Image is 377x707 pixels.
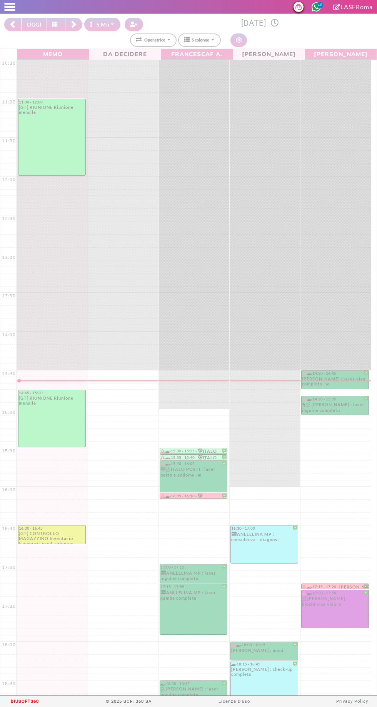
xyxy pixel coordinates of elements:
[317,2,323,8] span: 48
[19,50,87,58] span: Memo
[198,449,203,454] i: Categoria cliente: Diamante
[160,449,165,453] i: Il cliente ha degli insoluti
[198,494,235,499] div: [PERSON_NAME] : controllo spalle/schiena
[0,642,17,647] div: 18:00
[302,371,306,375] i: Il cliente ha degli insoluti
[302,371,369,376] div: 14:30 - 14:45
[0,99,17,105] div: 11:00
[160,467,165,472] i: Categoria cliente: Diamante
[231,667,297,679] div: [PERSON_NAME] : check-up completo
[19,531,85,544] div: [GT] CONTROLLO MAGAZZINO Inventario (compresi prod. cabina e consumabili) con controllo differenz...
[333,3,373,10] a: LASERoma
[160,467,227,480] div: ITALO POSTI : laser petto e addome -m
[19,395,85,405] div: [GT] RIUNIONE Riunione mensile
[231,531,297,544] div: ANLLELINA MP : consulenza - diagnosi
[21,18,47,31] button: OGGI
[160,455,198,459] div: 15:35 - 15:40
[0,216,17,221] div: 12:30
[235,50,303,58] span: [PERSON_NAME]
[307,50,375,58] span: [PERSON_NAME]
[160,570,167,576] i: Categoria cliente: Nuovo
[160,494,198,498] div: 16:05 - 16:10
[231,526,297,530] div: 16:30 - 17:00
[19,105,85,115] div: [GT] RIUNIONE Riunione mensile
[0,177,17,182] div: 12:00
[231,643,235,647] i: Il cliente ha degli insoluti
[306,402,312,408] img: PERCORSO
[0,138,17,143] div: 11:30
[302,596,369,609] div: [PERSON_NAME] : biochimica viso m
[302,596,307,602] img: PERCORSO
[160,461,227,466] div: 15:40 - 16:05
[0,255,17,260] div: 13:00
[19,390,85,395] div: 14:45 - 15:30
[163,50,231,58] span: FrancescaF A.
[0,681,17,686] div: 18:30
[19,526,85,530] div: 16:30 - 16:45
[160,449,198,453] div: 15:30 - 15:35
[160,584,227,589] div: 17:15 - 17:55
[231,648,297,655] div: [PERSON_NAME] : mani
[160,589,227,602] div: ANLLELINA MP : laser gambe complete
[0,60,17,66] div: 10:30
[198,455,203,460] i: Categoria cliente: Diamante
[231,642,297,647] div: 18:00 - 18:15
[198,494,203,499] i: Categoria cliente: Diamante
[160,687,166,692] img: PERCORSO
[231,662,297,666] div: 18:15 - 18:45
[302,402,369,415] div: [PERSON_NAME] : laser inguine completo
[0,448,17,454] div: 15:30
[302,584,340,589] div: 17:15 - 17:20
[0,371,17,376] div: 14:30
[198,449,227,454] div: ITALO POSTI : rasatura zona
[0,293,17,298] div: 13:30
[160,494,165,498] i: Il cliente ha degli insoluti
[302,376,369,389] div: [PERSON_NAME] : laser viso completo -w
[160,462,165,465] i: Il cliente ha degli insoluti
[302,397,306,401] i: Il cliente ha degli insoluti
[91,50,159,58] span: Da Decidere
[198,455,227,460] div: ITALO POSTI : rasatura zona
[160,589,167,595] i: Categoria cliente: Nuovo
[0,526,17,531] div: 16:30
[339,584,377,589] div: [PERSON_NAME] : controllo viso
[0,604,17,609] div: 17:30
[147,18,373,28] h3: [DATE]
[0,332,17,337] div: 14:00
[160,565,227,569] div: 17:00 - 17:15
[160,455,165,459] i: Il cliente ha degli insoluti
[302,591,306,595] i: Il cliente ha degli insoluti
[302,590,369,595] div: 17:20 - 17:50
[0,410,17,415] div: 15:00
[19,100,85,104] div: 11:00 - 12:00
[336,699,368,704] a: Privacy Policy
[160,570,227,583] div: ANLLELINA MP : laser inguine completo
[231,531,237,537] i: Categoria cliente: Nuovo
[160,681,227,686] div: 18:30 - 18:45
[160,686,227,699] div: [PERSON_NAME] : laser inguine completo
[0,565,17,570] div: 17:00
[333,4,340,10] i: Clicca per andare alla pagina di firma
[125,18,143,31] button: Crea nuovo contatto rapido
[302,585,306,589] i: Il cliente ha degli insoluti
[0,487,17,492] div: 16:00
[219,699,250,704] a: Licenza D'uso
[302,397,369,402] div: 14:50 - 15:05
[165,467,171,472] img: PERCORSO
[90,20,118,28] div: 5 Minuti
